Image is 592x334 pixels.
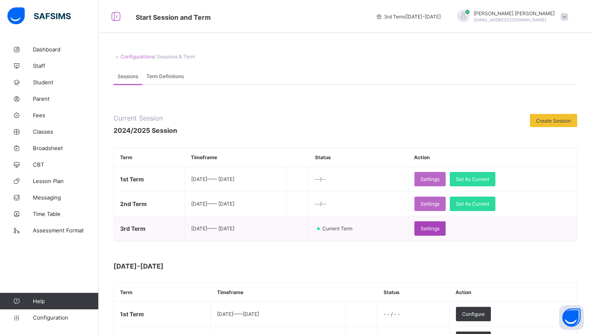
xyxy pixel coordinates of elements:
[120,53,154,60] a: Configurations
[408,148,577,167] th: Action
[33,227,99,234] span: Assessment Format
[559,305,584,330] button: Open asap
[309,148,408,167] th: Status
[33,298,98,304] span: Help
[113,126,177,135] span: 2024/2025 Session
[33,194,99,201] span: Messaging
[211,283,346,302] th: Timeframe
[120,176,144,183] span: 1st Term
[118,73,138,79] span: Sessions
[191,225,234,232] span: [DATE] —— [DATE]
[33,161,99,168] span: CBT
[120,311,144,318] span: 1st Term
[114,148,185,167] th: Term
[33,128,99,135] span: Classes
[309,167,408,192] td: --/--
[456,201,489,207] span: Set As Current
[113,262,278,270] span: [DATE]-[DATE]
[146,73,184,79] span: Term Definitions
[33,112,99,118] span: Fees
[33,211,99,217] span: Time Table
[7,7,71,25] img: safsims
[474,17,546,22] span: [EMAIL_ADDRESS][DOMAIN_NAME]
[384,311,400,317] span: - - / - -
[33,63,99,69] span: Staff
[33,314,98,321] span: Configuration
[33,95,99,102] span: Parent
[33,79,99,86] span: Student
[421,225,439,232] span: Settings
[191,201,234,207] span: [DATE] —— [DATE]
[33,178,99,184] span: Lesson Plan
[154,53,195,60] span: / Sessions & Term
[114,283,211,302] th: Term
[449,283,577,302] th: Action
[309,192,408,216] td: --/--
[376,14,441,20] span: session/term information
[449,10,572,23] div: AbigailAkanji
[33,145,99,151] span: Broadsheet
[421,201,439,207] span: Settings
[536,118,571,124] span: Create Session
[185,148,286,167] th: Timeframe
[113,114,177,122] span: Current Session
[120,200,147,207] span: 2nd Term
[462,311,485,317] span: Configure
[474,10,555,16] span: [PERSON_NAME] [PERSON_NAME]
[120,225,146,232] span: 3rd Term
[33,46,99,53] span: Dashboard
[377,283,449,302] th: Status
[191,176,234,182] span: [DATE] —— [DATE]
[421,176,439,182] span: Settings
[456,176,489,182] span: Set As Current
[136,13,211,21] span: Start Session and Term
[217,311,259,317] span: [DATE] —— [DATE]
[321,225,357,232] span: Current Term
